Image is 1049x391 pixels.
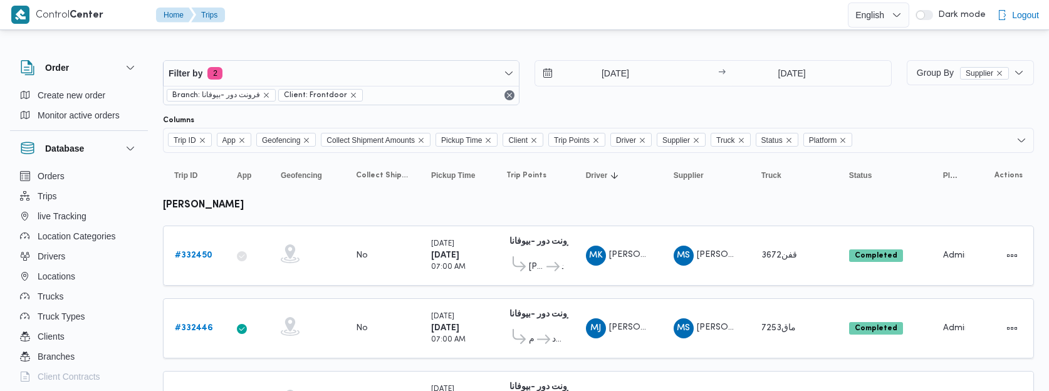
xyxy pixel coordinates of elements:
[38,249,65,264] span: Drivers
[321,133,431,147] span: Collect Shipment Amounts
[674,170,704,180] span: Supplier
[431,241,454,248] small: [DATE]
[45,60,69,75] h3: Order
[674,318,694,338] div: Muhammad Slah Abadalltaif Alshrif
[933,10,986,20] span: Dark mode
[426,165,489,185] button: Pickup Time
[172,90,260,101] span: Branch: فرونت دور -بيوفانا
[169,165,219,185] button: Trip ID
[938,165,965,185] button: Platform
[38,108,120,123] span: Monitor active orders
[761,133,783,147] span: Status
[163,115,194,125] label: Columns
[552,332,563,347] span: فرونت دور مسطرد
[509,237,577,246] b: فرونت دور -بيوفانا
[38,88,105,103] span: Create new order
[609,323,681,331] span: [PERSON_NAME]
[844,165,926,185] button: Status
[548,133,605,147] span: Trip Points
[1002,318,1022,338] button: Actions
[809,133,837,147] span: Platform
[45,141,84,156] h3: Database
[590,318,601,338] span: MJ
[943,324,969,332] span: Admin
[222,133,236,147] span: App
[616,133,636,147] span: Driver
[761,251,797,259] span: قفن3672
[907,60,1034,85] button: Group BySupplierremove selected entity
[263,91,270,99] button: remove selected entity
[849,170,872,180] span: Status
[15,246,143,266] button: Drivers
[994,170,1023,180] span: Actions
[738,137,745,144] button: Remove Truck from selection in this group
[431,336,466,343] small: 07:00 AM
[639,137,646,144] button: Remove Driver from selection in this group
[697,251,768,259] span: [PERSON_NAME]
[535,61,677,86] input: Press the down key to open a popover containing a calendar.
[530,137,538,144] button: Remove Client from selection in this group
[356,170,409,180] span: Collect Shipment Amounts
[966,68,993,79] span: Supplier
[718,69,726,78] div: →
[657,133,706,147] span: Supplier
[756,165,832,185] button: Truck
[276,165,338,185] button: Geofencing
[561,259,563,274] span: فرونت دور مسطرد
[38,329,65,344] span: Clients
[11,6,29,24] img: X8yXhbKr1z7QwAAAABJRU5ErkJggg==
[70,11,103,20] b: Center
[278,89,363,102] span: Client: Frontdoor
[15,85,143,105] button: Create new order
[943,170,960,180] span: Platform
[677,318,690,338] span: MS
[761,324,796,332] span: ماق7253
[356,250,368,261] div: No
[586,318,606,338] div: Mahmood Jmal Husaini Muhammad
[508,133,528,147] span: Client
[15,226,143,246] button: Location Categories
[992,3,1044,28] button: Logout
[692,137,700,144] button: Remove Supplier from selection in this group
[256,133,316,147] span: Geofencing
[38,209,86,224] span: live Tracking
[262,133,300,147] span: Geofencing
[15,347,143,367] button: Branches
[1016,135,1026,145] button: Open list of options
[917,68,1009,78] span: Group By Supplier
[839,137,847,144] button: Remove Platform from selection in this group
[207,67,222,80] span: 2 active filters
[716,133,735,147] span: Truck
[586,246,606,266] div: Mahmood Kamal Abadalghni Mahmood Ibrahem
[1012,8,1039,23] span: Logout
[15,286,143,306] button: Trucks
[168,133,212,147] span: Trip ID
[156,8,194,23] button: Home
[697,323,768,331] span: [PERSON_NAME]
[164,61,519,86] button: Filter by2 active filters
[960,67,1009,80] span: Supplier
[238,137,246,144] button: Remove App from selection in this group
[529,332,535,347] span: الهرم
[586,170,608,180] span: Driver; Sorted in descending order
[1002,246,1022,266] button: Actions
[436,133,498,147] span: Pickup Time
[761,170,781,180] span: Truck
[237,170,251,180] span: App
[10,85,148,130] div: Order
[38,289,63,304] span: Trucks
[169,66,202,81] span: Filter by
[199,137,206,144] button: Remove Trip ID from selection in this group
[38,269,75,284] span: Locations
[610,133,652,147] span: Driver
[15,306,143,326] button: Truck Types
[669,165,744,185] button: Supplier
[350,91,357,99] button: remove selected entity
[484,137,492,144] button: Remove Pickup Time from selection in this group
[855,252,897,259] b: Completed
[803,133,853,147] span: Platform
[191,8,225,23] button: Trips
[15,206,143,226] button: live Tracking
[581,165,656,185] button: DriverSorted in descending order
[15,326,143,347] button: Clients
